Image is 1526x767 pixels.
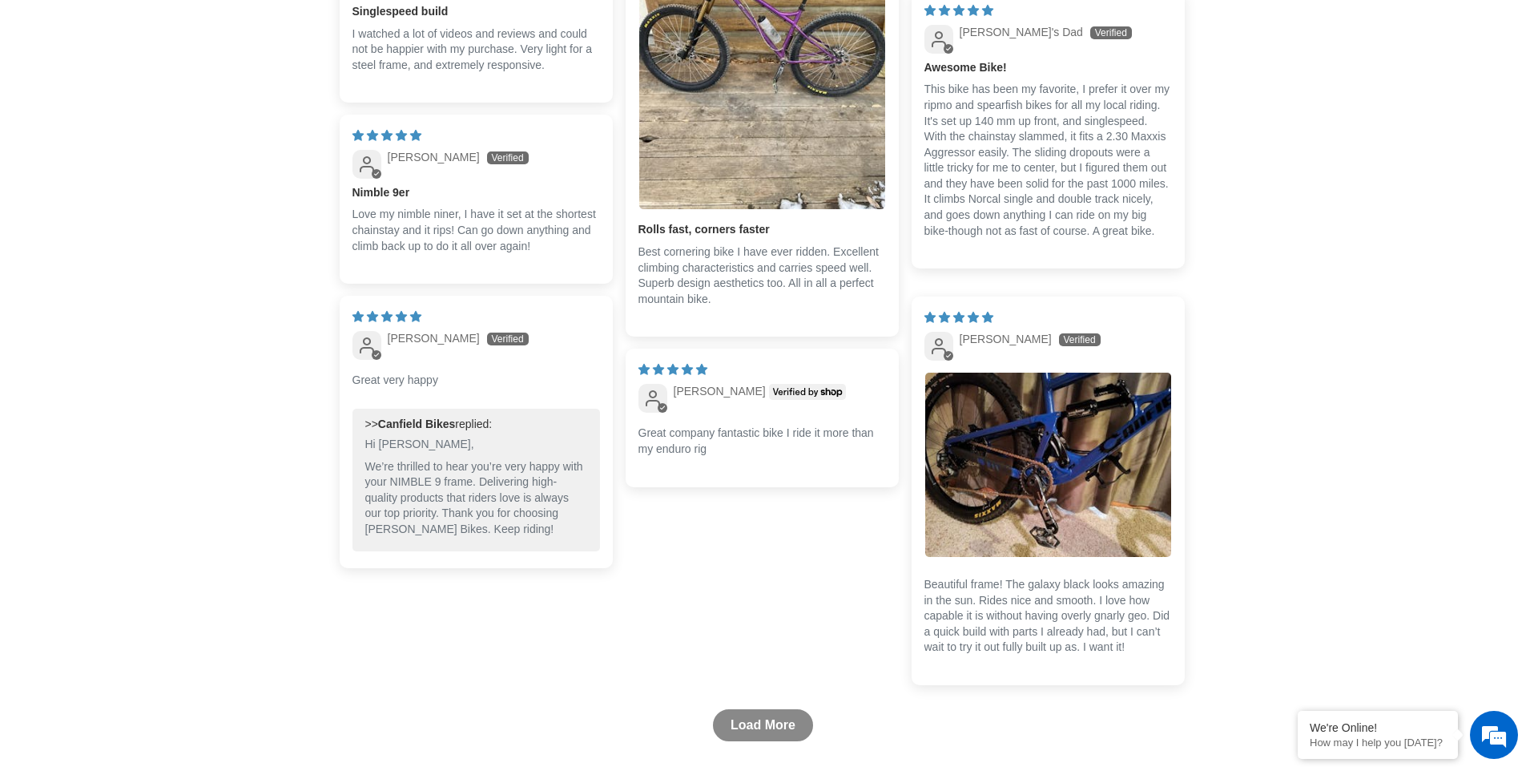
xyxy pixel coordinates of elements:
img: Verified by Shop [769,384,847,400]
span: [PERSON_NAME] [388,151,480,163]
div: We're Online! [1310,721,1446,734]
p: How may I help you today? [1310,737,1446,749]
textarea: Type your message and hit 'Enter' [8,438,305,494]
span: [PERSON_NAME] [388,332,480,345]
p: Great very happy [352,373,600,389]
p: This bike has been my favorite, I prefer it over my ripmo and spearfish bikes for all my local ri... [924,82,1172,239]
p: Great company fantastic bike I ride it more than my enduro rig [638,426,886,457]
b: Rolls fast, corners faster [638,222,886,238]
p: We’re thrilled to hear you’re very happy with your NIMBLE 9 frame. Delivering high-quality produc... [365,459,587,538]
div: Minimize live chat window [263,8,301,46]
p: Hi [PERSON_NAME], [365,437,587,453]
p: Best cornering bike I have ever ridden. Excellent climbing characteristics and carries speed well... [638,244,886,307]
img: d_696896380_company_1647369064580_696896380 [51,80,91,120]
span: [PERSON_NAME] [960,333,1052,345]
div: Navigation go back [18,88,42,112]
p: I watched a lot of videos and reviews and could not be happier with my purchase. Very light for a... [352,26,600,74]
span: [PERSON_NAME]'s Dad [960,26,1083,38]
b: Canfield Bikes [378,418,455,430]
a: Link to user picture 1 [924,372,1172,559]
span: 5 star review [352,310,421,323]
span: 5 star review [924,4,993,17]
div: >> replied: [365,417,587,433]
img: User picture [925,373,1171,558]
p: Love my nimble niner, I have it set at the shortest chainstay and it rips! Can go down anything a... [352,207,600,254]
span: 5 star review [638,363,707,376]
span: 5 star review [352,129,421,142]
a: Load More [713,709,813,741]
div: Chat with us now [107,90,293,111]
p: Beautiful frame! The galaxy black looks amazing in the sun. Rides nice and smooth. I love how cap... [924,577,1172,656]
b: Awesome Bike! [924,60,1172,76]
b: Nimble 9er [352,185,600,201]
span: [PERSON_NAME] [674,385,766,398]
span: We're online! [93,202,221,364]
span: 5 star review [924,311,993,324]
b: Singlespeed build [352,4,600,20]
